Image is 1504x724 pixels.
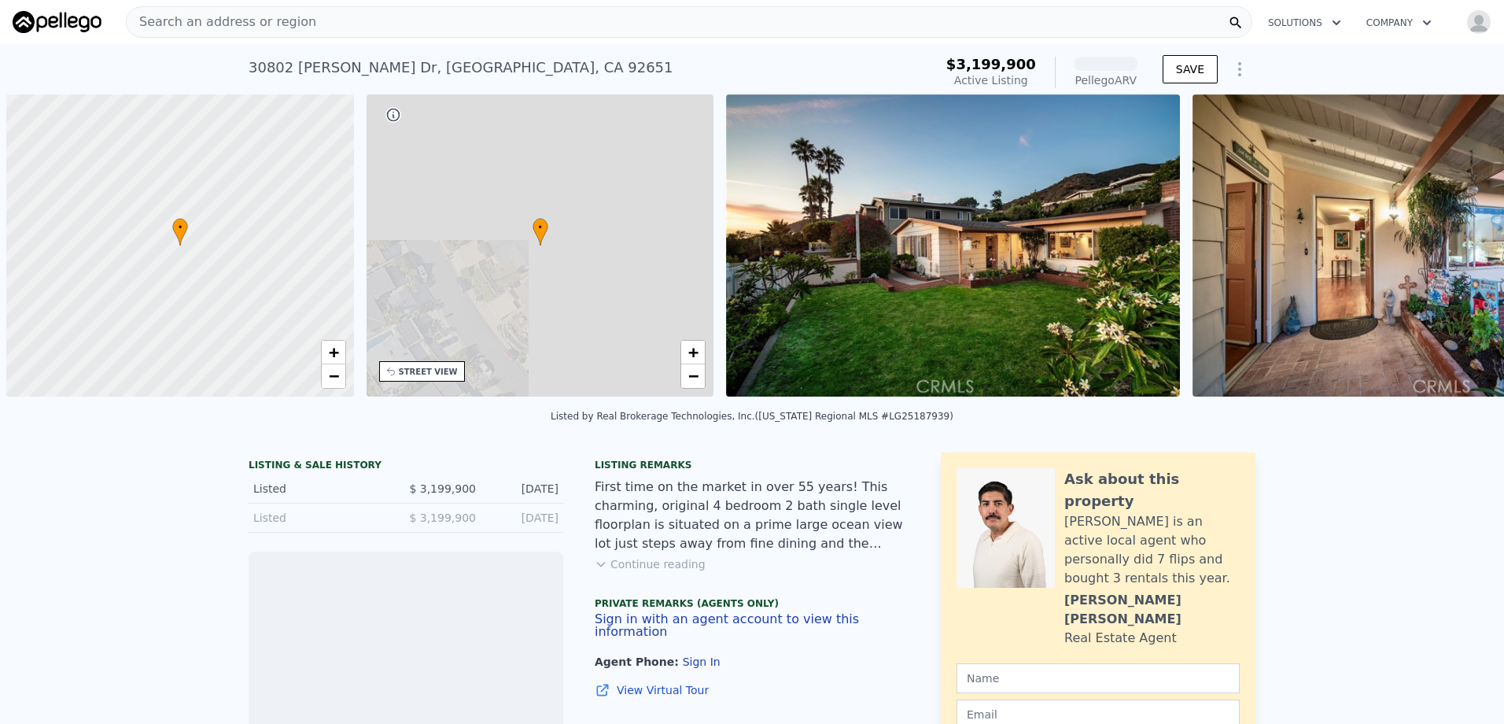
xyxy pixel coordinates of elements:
[946,56,1036,72] span: $3,199,900
[595,682,909,698] a: View Virtual Tour
[681,364,705,388] a: Zoom out
[688,342,699,362] span: +
[172,218,188,246] div: •
[595,556,706,572] button: Continue reading
[1064,591,1240,629] div: [PERSON_NAME] [PERSON_NAME]
[595,459,909,471] div: Listing remarks
[533,218,548,246] div: •
[595,597,909,613] div: Private Remarks (Agents Only)
[249,459,563,475] div: LISTING & SALE HISTORY
[551,411,953,422] div: Listed by Real Brokerage Technologies, Inc. ([US_STATE] Regional MLS #LG25187939)
[595,613,909,638] button: Sign in with an agent account to view this information
[409,512,476,524] span: $ 3,199,900
[253,481,393,497] div: Listed
[409,482,476,495] span: $ 3,199,900
[1354,9,1444,37] button: Company
[1255,9,1354,37] button: Solutions
[533,220,548,235] span: •
[957,663,1240,693] input: Name
[399,366,458,378] div: STREET VIEW
[253,510,393,526] div: Listed
[1064,629,1177,648] div: Real Estate Agent
[726,94,1180,397] img: Sale: 167602701 Parcel: 62814403
[1466,9,1491,35] img: avatar
[322,364,345,388] a: Zoom out
[595,656,683,668] span: Agent Phone:
[681,341,705,364] a: Zoom in
[1075,72,1137,88] div: Pellego ARV
[1064,512,1240,588] div: [PERSON_NAME] is an active local agent who personally did 7 flips and bought 3 rentals this year.
[1064,468,1240,512] div: Ask about this property
[488,481,558,497] div: [DATE]
[249,57,673,79] div: 30802 [PERSON_NAME] Dr , [GEOGRAPHIC_DATA] , CA 92651
[13,11,101,33] img: Pellego
[1163,55,1218,83] button: SAVE
[328,342,338,362] span: +
[683,656,721,668] button: Sign In
[328,366,338,386] span: −
[1224,54,1255,85] button: Show Options
[172,220,188,235] span: •
[595,478,909,553] div: First time on the market in over 55 years! This charming, original 4 bedroom 2 bath single level ...
[954,74,1028,87] span: Active Listing
[322,341,345,364] a: Zoom in
[688,366,699,386] span: −
[488,510,558,526] div: [DATE]
[127,13,316,31] span: Search an address or region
